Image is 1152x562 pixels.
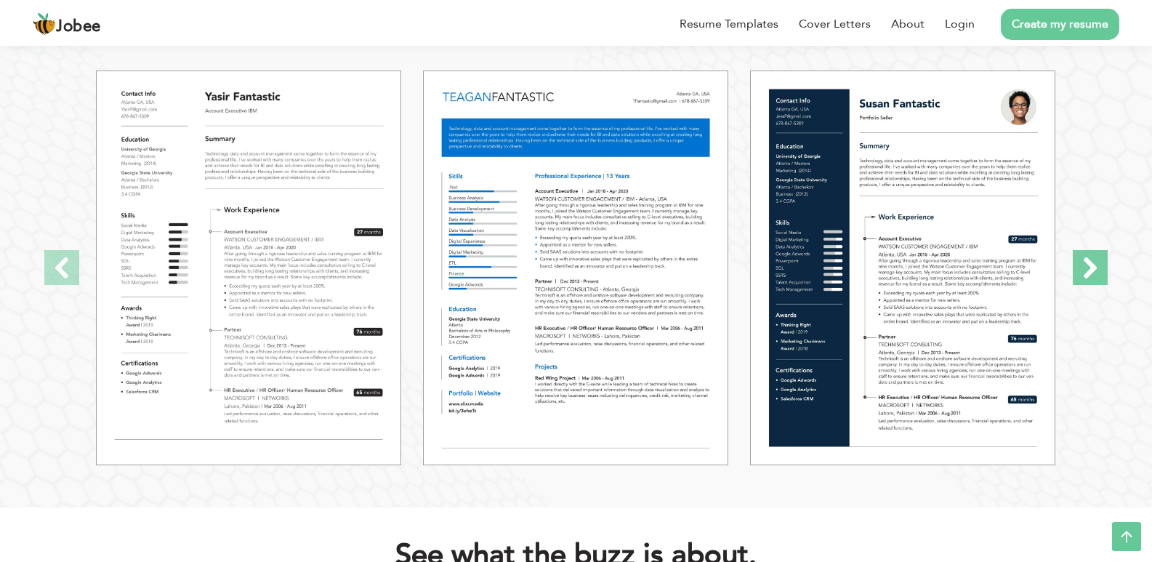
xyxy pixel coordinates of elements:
[680,15,778,33] a: Resume Templates
[799,15,871,33] a: Cover Letters
[945,15,975,33] a: Login
[33,12,101,36] a: Jobee
[33,12,56,36] img: jobee.io
[56,19,101,35] span: Jobee
[891,15,925,33] a: About
[1001,9,1119,40] a: Create my resume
